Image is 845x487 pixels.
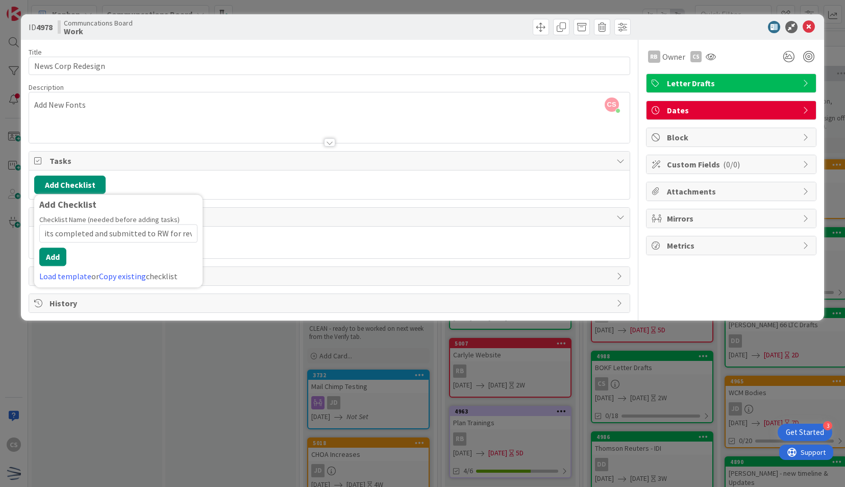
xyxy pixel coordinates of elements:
[723,159,740,169] span: ( 0/0 )
[823,421,832,430] div: 3
[99,271,146,281] a: Copy existing
[605,98,619,112] span: CS
[786,427,824,437] div: Get Started
[648,51,660,63] div: RB
[667,77,798,89] span: Letter Drafts
[39,271,91,281] a: Load template
[49,297,611,309] span: History
[49,211,611,223] span: Links
[21,2,46,14] span: Support
[690,51,702,62] div: CS
[64,27,133,35] b: Work
[667,131,798,143] span: Block
[34,99,624,111] p: Add New Fonts
[36,22,53,32] b: 4978
[667,212,798,225] span: Mirrors
[39,200,197,210] div: Add Checklist
[39,215,180,224] label: Checklist Name (needed before adding tasks)
[667,239,798,252] span: Metrics
[29,83,64,92] span: Description
[778,424,832,441] div: Open Get Started checklist, remaining modules: 3
[29,47,42,57] label: Title
[667,104,798,116] span: Dates
[29,57,630,75] input: type card name here...
[64,19,133,27] span: Communcations Board
[667,158,798,171] span: Custom Fields
[662,51,685,63] span: Owner
[39,248,66,266] button: Add
[49,155,611,167] span: Tasks
[39,270,197,282] div: or checklist
[29,21,53,33] span: ID
[667,185,798,198] span: Attachments
[34,176,106,194] button: Add Checklist
[49,270,611,282] span: Comments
